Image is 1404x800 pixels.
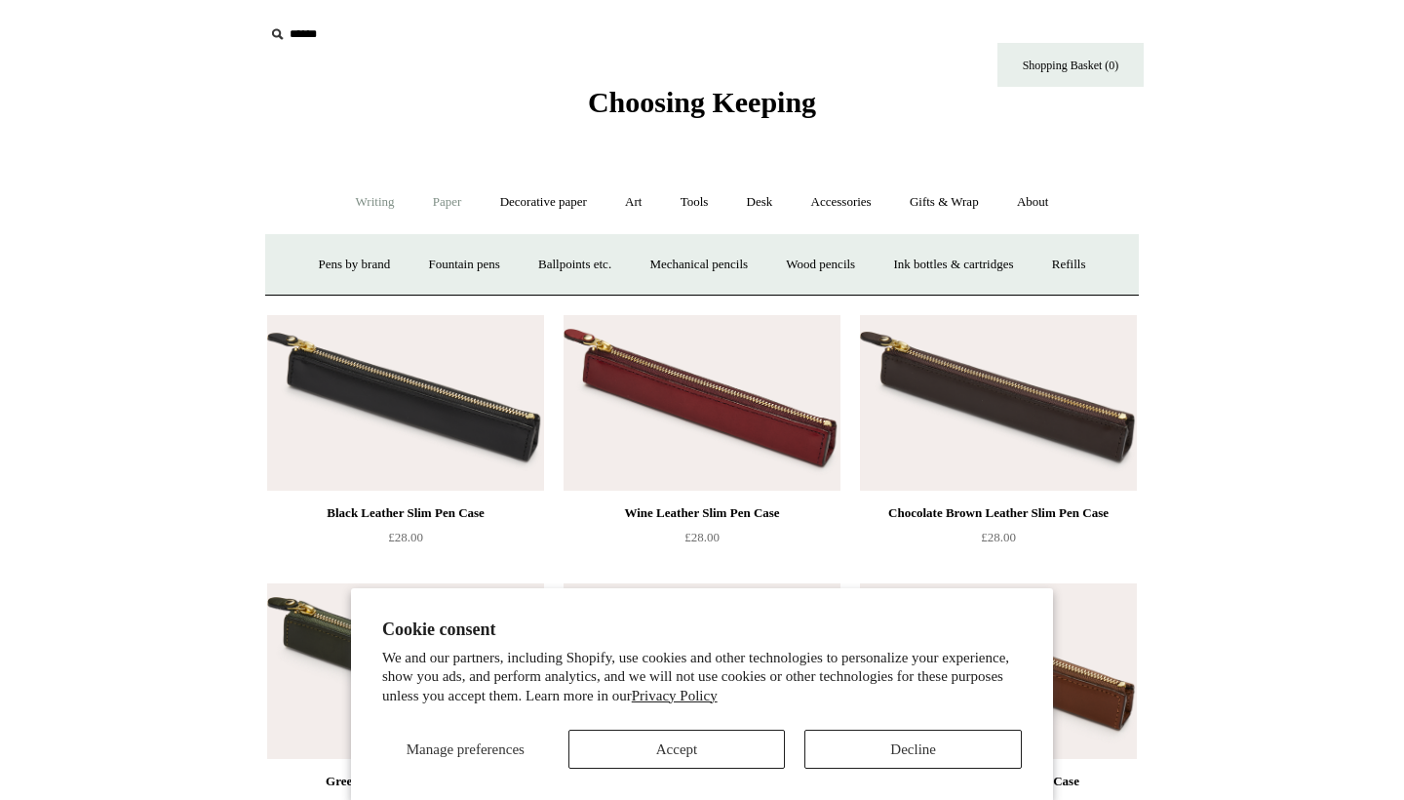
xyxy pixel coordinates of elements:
[588,101,816,115] a: Choosing Keeping
[382,649,1022,706] p: We and our partners, including Shopify, use cookies and other technologies to personalize your ex...
[981,530,1016,544] span: £28.00
[407,741,525,757] span: Manage preferences
[267,501,544,581] a: Black Leather Slim Pen Case £28.00
[564,583,840,759] a: Navy Leather Slim Pen Case Navy Leather Slim Pen Case
[892,177,996,228] a: Gifts & Wrap
[860,501,1137,581] a: Chocolate Brown Leather Slim Pen Case £28.00
[483,177,604,228] a: Decorative paper
[860,315,1137,491] a: Chocolate Brown Leather Slim Pen Case Chocolate Brown Leather Slim Pen Case
[999,177,1067,228] a: About
[415,177,480,228] a: Paper
[267,583,544,759] img: Green Leather Slim Pen Case
[632,688,718,703] a: Privacy Policy
[382,730,549,769] button: Manage preferences
[564,583,840,759] img: Navy Leather Slim Pen Case
[388,530,423,544] span: £28.00
[860,583,1137,759] img: Camel Leather Slim Pen Case
[768,239,873,291] a: Wood pencils
[729,177,791,228] a: Desk
[267,315,544,491] img: Black Leather Slim Pen Case
[865,501,1132,525] div: Chocolate Brown Leather Slim Pen Case
[564,315,840,491] img: Wine Leather Slim Pen Case
[588,86,816,118] span: Choosing Keeping
[564,315,840,491] a: Wine Leather Slim Pen Case Wine Leather Slim Pen Case
[338,177,412,228] a: Writing
[267,583,544,759] a: Green Leather Slim Pen Case Green Leather Slim Pen Case
[876,239,1031,291] a: Ink bottles & cartridges
[272,501,539,525] div: Black Leather Slim Pen Case
[997,43,1144,87] a: Shopping Basket (0)
[1034,239,1104,291] a: Refills
[607,177,659,228] a: Art
[860,583,1137,759] a: Camel Leather Slim Pen Case Camel Leather Slim Pen Case
[301,239,409,291] a: Pens by brand
[410,239,517,291] a: Fountain pens
[564,501,840,581] a: Wine Leather Slim Pen Case £28.00
[804,730,1022,769] button: Decline
[267,315,544,491] a: Black Leather Slim Pen Case Black Leather Slim Pen Case
[632,239,765,291] a: Mechanical pencils
[568,501,836,525] div: Wine Leather Slim Pen Case
[794,177,889,228] a: Accessories
[568,730,786,769] button: Accept
[684,530,720,544] span: £28.00
[860,315,1137,491] img: Chocolate Brown Leather Slim Pen Case
[382,620,1022,640] h2: Cookie consent
[272,770,539,793] div: Green Leather Slim Pen Case
[521,239,629,291] a: Ballpoints etc.
[663,177,726,228] a: Tools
